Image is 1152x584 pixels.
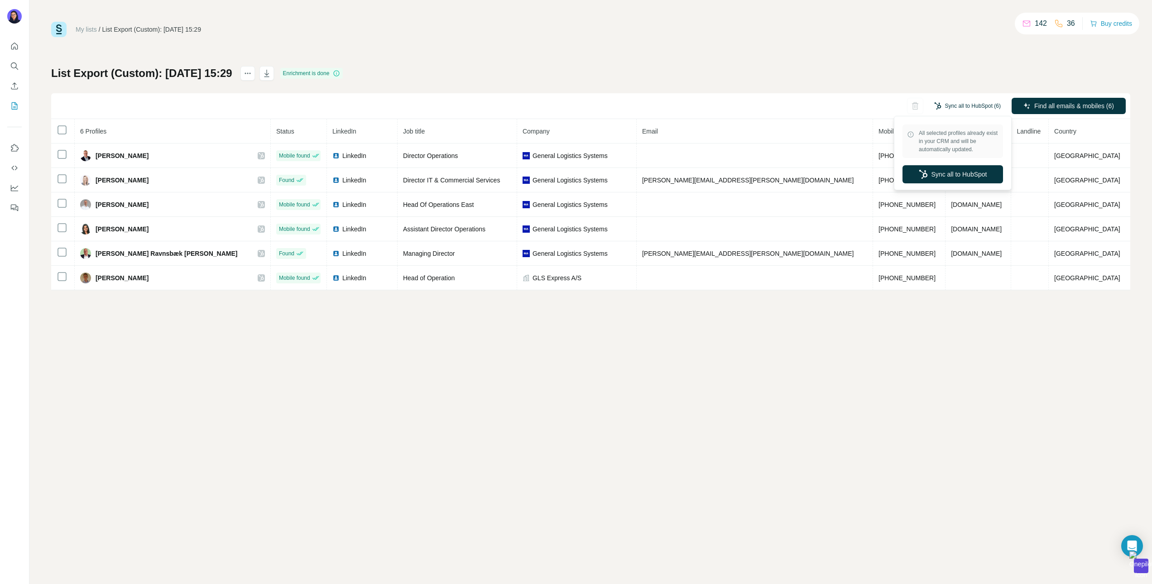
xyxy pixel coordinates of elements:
span: [PERSON_NAME] [96,176,149,185]
span: [GEOGRAPHIC_DATA] [1054,177,1120,184]
button: Use Surfe API [7,160,22,176]
button: Buy credits [1090,17,1132,30]
button: actions [240,66,255,81]
span: LinkedIn [342,200,366,209]
button: Enrich CSV [7,78,22,94]
span: [PERSON_NAME] [96,151,149,160]
span: [PHONE_NUMBER] [878,225,936,233]
span: [PHONE_NUMBER] [878,201,936,208]
span: LinkedIn [342,151,366,160]
img: LinkedIn logo [332,152,340,159]
span: General Logistics Systems [533,176,608,185]
span: [PHONE_NUMBER] [878,274,936,282]
span: Job title [403,128,425,135]
span: Country [1054,128,1076,135]
span: General Logistics Systems [533,225,608,234]
span: Found [279,249,294,258]
span: Mobile found [279,201,310,209]
span: [GEOGRAPHIC_DATA] [1054,274,1120,282]
img: Avatar [80,175,91,186]
img: Surfe Logo [51,22,67,37]
img: Avatar [80,273,91,283]
img: Avatar [80,150,91,161]
img: company-logo [523,177,530,184]
span: [GEOGRAPHIC_DATA] [1054,201,1120,208]
span: [PERSON_NAME] Ravnsbæk [PERSON_NAME] [96,249,238,258]
span: Head Of Operations East [403,201,474,208]
span: Mobile found [279,225,310,233]
p: 142 [1035,18,1047,29]
span: General Logistics Systems [533,151,608,160]
span: LinkedIn [342,273,366,282]
span: General Logistics Systems [533,200,608,209]
img: Avatar [80,199,91,210]
h1: List Export (Custom): [DATE] 15:29 [51,66,232,81]
p: 36 [1067,18,1075,29]
img: Avatar [7,9,22,24]
span: Mobile found [279,274,310,282]
span: [DOMAIN_NAME] [951,201,1002,208]
span: [PERSON_NAME][EMAIL_ADDRESS][PERSON_NAME][DOMAIN_NAME] [642,177,854,184]
span: GLS Express A/S [533,273,581,282]
button: Dashboard [7,180,22,196]
span: Head of Operation [403,274,455,282]
li: / [99,25,101,34]
div: List Export (Custom): [DATE] 15:29 [102,25,201,34]
button: Quick start [7,38,22,54]
span: LinkedIn [342,249,366,258]
span: 6 Profiles [80,128,106,135]
span: [PHONE_NUMBER] [878,152,936,159]
span: LinkedIn [342,225,366,234]
img: LinkedIn logo [332,201,340,208]
span: Found [279,176,294,184]
img: Avatar [80,248,91,259]
span: Mobile [878,128,897,135]
button: My lists [7,98,22,114]
span: [GEOGRAPHIC_DATA] [1054,250,1120,257]
div: Enrichment is done [280,68,343,79]
img: LinkedIn logo [332,177,340,184]
span: Email [642,128,658,135]
span: [PERSON_NAME][EMAIL_ADDRESS][PERSON_NAME][DOMAIN_NAME] [642,250,854,257]
button: Sync all to HubSpot (6) [928,99,1007,113]
button: Feedback [7,200,22,216]
span: [DOMAIN_NAME] [951,225,1002,233]
span: Landline [1017,128,1041,135]
img: company-logo [523,152,530,159]
span: LinkedIn [342,176,366,185]
span: All selected profiles already exist in your CRM and will be automatically updated. [919,129,998,153]
span: [GEOGRAPHIC_DATA] [1054,152,1120,159]
img: LinkedIn logo [332,274,340,282]
span: Assistant Director Operations [403,225,485,233]
span: [PERSON_NAME] [96,225,149,234]
span: [PERSON_NAME] [96,200,149,209]
span: Find all emails & mobiles (6) [1034,101,1114,110]
img: company-logo [523,225,530,233]
a: My lists [76,26,97,33]
span: [PHONE_NUMBER] [878,177,936,184]
img: LinkedIn logo [332,225,340,233]
button: Sync all to HubSpot [902,165,1003,183]
img: company-logo [523,201,530,208]
button: Search [7,58,22,74]
span: Director IT & Commercial Services [403,177,500,184]
span: [DOMAIN_NAME] [951,250,1002,257]
span: Director Operations [403,152,458,159]
span: Mobile found [279,152,310,160]
span: [PERSON_NAME] [96,273,149,282]
img: company-logo [523,250,530,257]
span: [PHONE_NUMBER] [878,250,936,257]
button: Find all emails & mobiles (6) [1012,98,1126,114]
img: Avatar [80,224,91,235]
span: [GEOGRAPHIC_DATA] [1054,225,1120,233]
span: Managing Director [403,250,455,257]
span: General Logistics Systems [533,249,608,258]
span: Company [523,128,550,135]
span: Status [276,128,294,135]
div: Open Intercom Messenger [1121,535,1143,557]
img: LinkedIn logo [332,250,340,257]
button: Use Surfe on LinkedIn [7,140,22,156]
span: LinkedIn [332,128,356,135]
